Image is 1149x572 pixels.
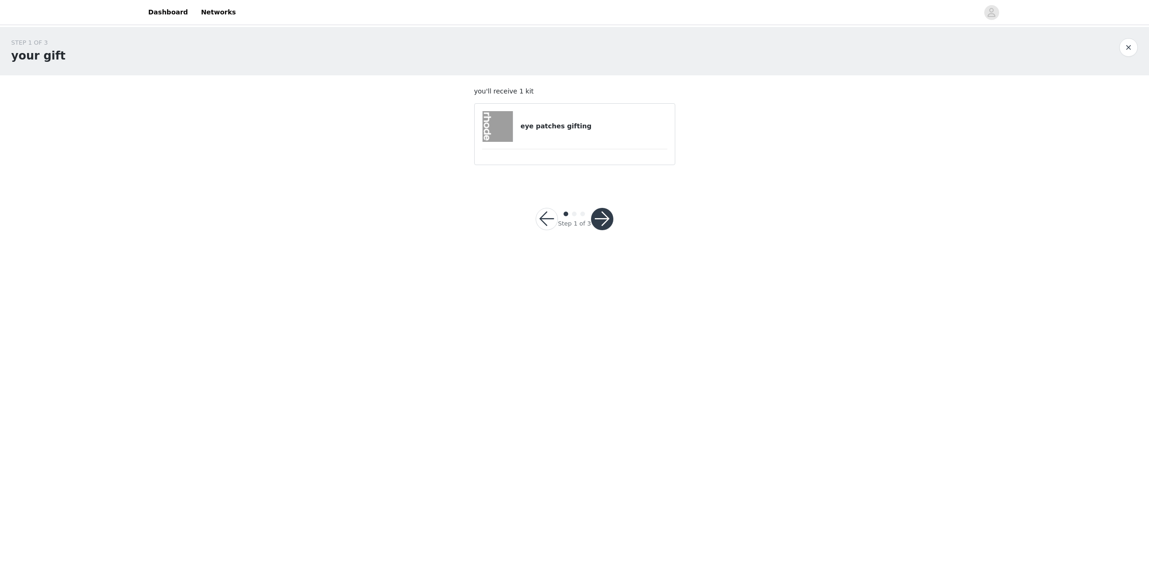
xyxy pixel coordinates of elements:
h1: your gift [11,47,66,64]
a: Dashboard [143,2,194,23]
img: eye patches gifting [483,111,513,142]
div: Step 1 of 3 [558,219,591,228]
h4: eye patches gifting [520,121,667,131]
a: Networks [195,2,242,23]
p: you'll receive 1 kit [474,86,675,96]
div: avatar [987,5,996,20]
div: STEP 1 OF 3 [11,38,66,47]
